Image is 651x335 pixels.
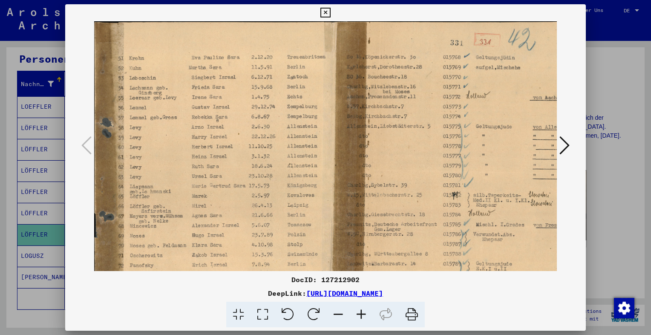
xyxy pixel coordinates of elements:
div: DeepLink: [65,288,586,298]
div: Zustimmung ändern [614,297,634,318]
img: 001.jpg [94,21,582,335]
div: DocID: 127212902 [65,274,586,285]
img: Zustimmung ändern [614,298,634,318]
a: [URL][DOMAIN_NAME] [306,289,383,297]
